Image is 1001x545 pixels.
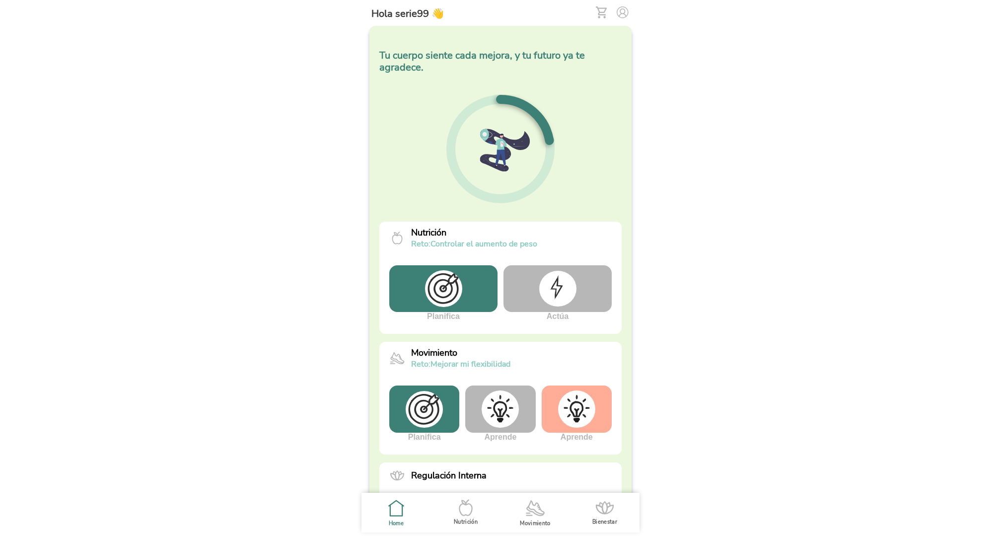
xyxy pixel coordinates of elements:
p: Movimiento [411,347,510,359]
ion-label: Movimiento [520,520,551,527]
p: Regulación Interna [411,469,487,481]
span: reto: [411,359,430,370]
div: Aprende [542,386,612,442]
h5: Tu cuerpo siente cada mejora, y tu futuro ya te agradece. [379,50,622,74]
ion-label: Nutrición [454,518,478,526]
div: Actúa [503,265,612,321]
ion-label: Bienestar [592,518,617,526]
div: Planifica [389,265,498,321]
h5: Hola serie99 👋 [371,8,444,20]
p: Nutrición [411,227,537,238]
div: Planifica [389,386,459,442]
p: Controlar el aumento de peso [411,238,537,249]
span: reto: [411,238,430,249]
p: Mejorar mi flexibilidad [411,359,510,370]
ion-label: Home [389,520,404,527]
div: Aprende [465,386,535,442]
